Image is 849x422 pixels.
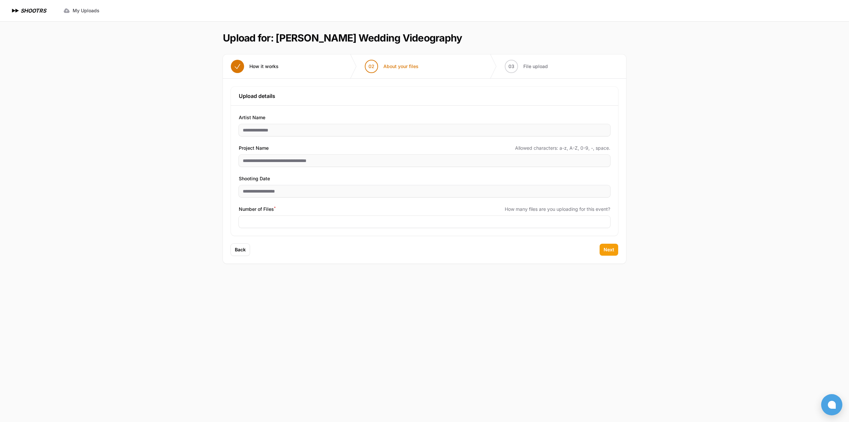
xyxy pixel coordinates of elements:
[508,63,514,70] span: 03
[239,144,269,152] span: Project Name
[357,54,426,78] button: 02 About your files
[604,246,614,253] span: Next
[368,63,374,70] span: 02
[497,54,556,78] button: 03 File upload
[11,7,21,15] img: SHOOTRS
[821,394,842,415] button: Open chat window
[223,32,462,44] h1: Upload for: [PERSON_NAME] Wedding Videography
[59,5,103,17] a: My Uploads
[383,63,419,70] span: About your files
[235,246,246,253] span: Back
[239,114,265,122] span: Artist Name
[11,7,46,15] a: SHOOTRS SHOOTRS
[223,54,287,78] button: How it works
[239,175,270,183] span: Shooting Date
[231,244,250,256] button: Back
[600,244,618,256] button: Next
[515,145,610,151] span: Allowed characters: a-z, A-Z, 0-9, -, space.
[21,7,46,15] h1: SHOOTRS
[505,206,610,212] span: How many files are you uploading for this event?
[239,92,610,100] h3: Upload details
[249,63,279,70] span: How it works
[73,7,99,14] span: My Uploads
[239,205,276,213] span: Number of Files
[523,63,548,70] span: File upload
